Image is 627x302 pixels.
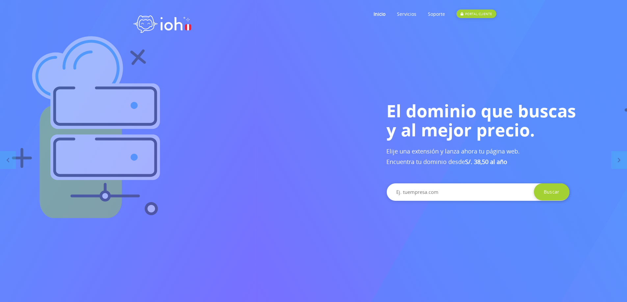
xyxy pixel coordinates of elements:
a: Servicios [397,1,416,27]
input: Buscar [534,183,569,200]
a: Inicio [374,1,385,27]
a: PORTAL CLIENTE [457,1,496,27]
input: Ej. tuempresa.com [386,183,569,201]
b: S/. 38,50 al año [465,158,507,166]
div: PORTAL CLIENTE [457,10,496,18]
a: Soporte [428,1,445,27]
img: logo ioh [131,8,194,37]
